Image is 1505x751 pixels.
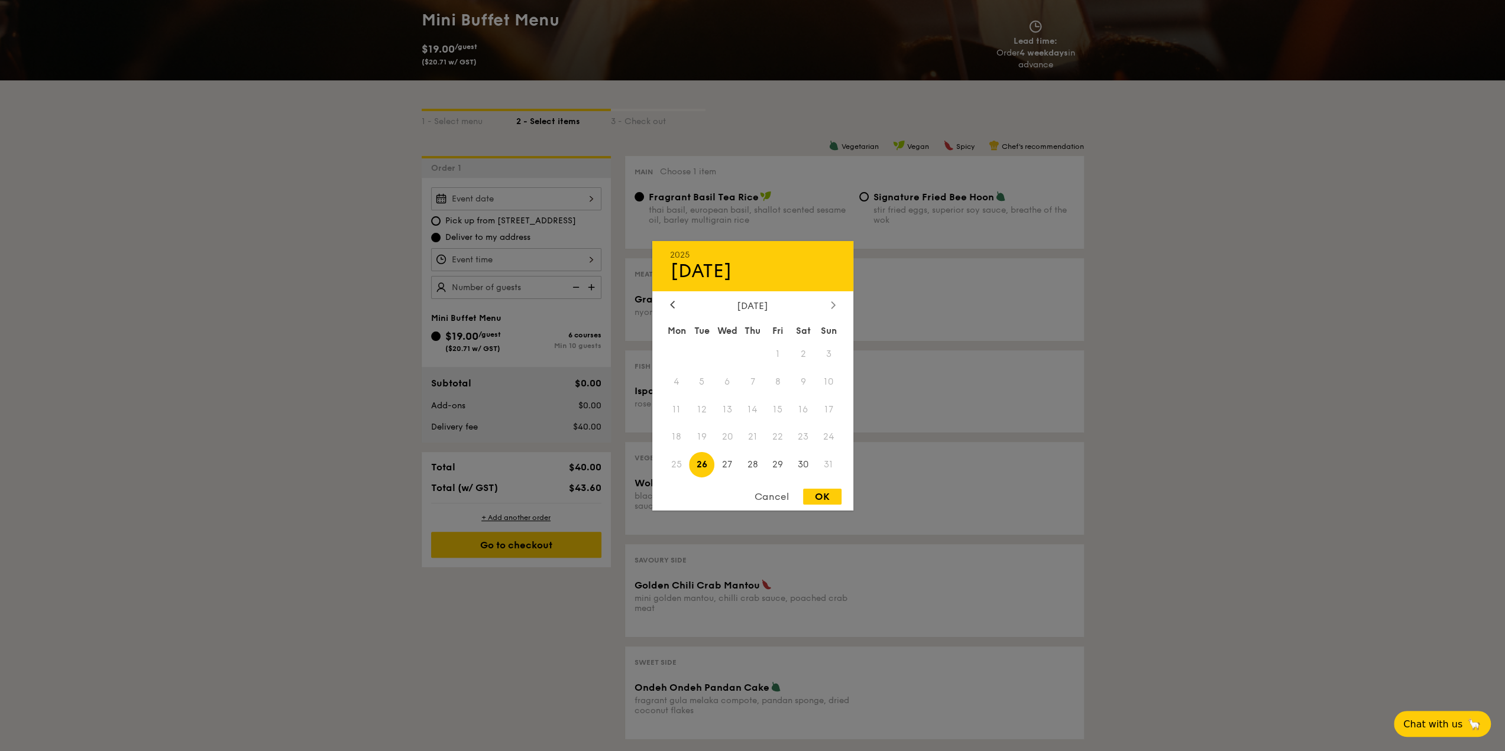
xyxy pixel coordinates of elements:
[670,259,836,282] div: [DATE]
[689,424,714,450] span: 19
[664,320,690,341] div: Mon
[816,452,841,477] span: 31
[791,369,816,394] span: 9
[740,452,765,477] span: 28
[816,320,841,341] div: Sun
[670,249,836,259] div: 2025
[714,424,740,450] span: 20
[765,396,791,422] span: 15
[714,452,740,477] span: 27
[714,396,740,422] span: 13
[765,424,791,450] span: 22
[689,369,714,394] span: 5
[816,369,841,394] span: 10
[791,452,816,477] span: 30
[803,489,841,505] div: OK
[765,369,791,394] span: 8
[791,396,816,422] span: 16
[740,424,765,450] span: 21
[765,320,791,341] div: Fri
[714,369,740,394] span: 6
[816,396,841,422] span: 17
[664,369,690,394] span: 4
[816,424,841,450] span: 24
[1403,719,1462,730] span: Chat with us
[1467,717,1481,731] span: 🦙
[714,320,740,341] div: Wed
[740,320,765,341] div: Thu
[791,424,816,450] span: 23
[816,341,841,366] span: 3
[743,489,801,505] div: Cancel
[664,396,690,422] span: 11
[740,396,765,422] span: 14
[765,452,791,477] span: 29
[689,396,714,422] span: 12
[1394,711,1491,737] button: Chat with us🦙
[689,320,714,341] div: Tue
[689,452,714,477] span: 26
[765,341,791,366] span: 1
[791,320,816,341] div: Sat
[791,341,816,366] span: 2
[664,424,690,450] span: 18
[664,452,690,477] span: 25
[670,300,836,311] div: [DATE]
[740,369,765,394] span: 7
